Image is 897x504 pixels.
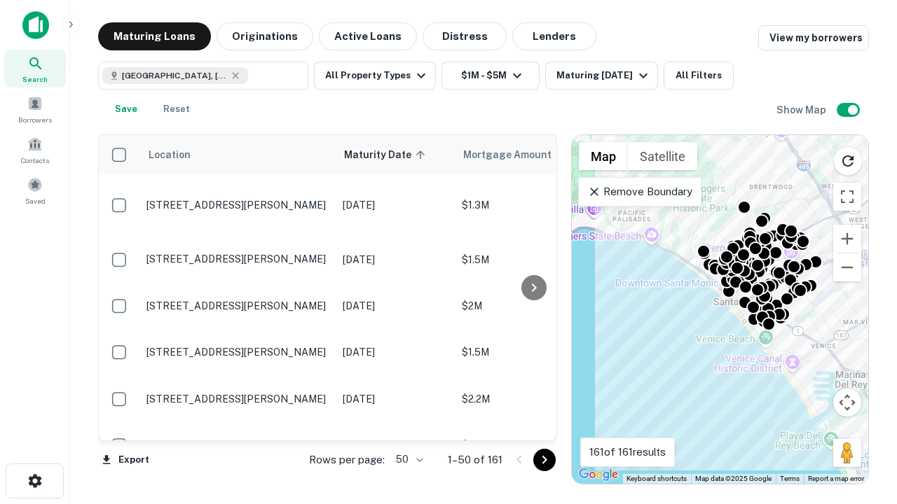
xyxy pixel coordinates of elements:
button: Export [98,449,153,470]
button: Toggle fullscreen view [833,183,861,211]
div: Maturing [DATE] [556,67,652,84]
button: Reset [154,95,199,123]
p: Rows per page: [309,451,385,468]
button: Show satellite imagery [628,142,697,170]
button: Zoom in [833,225,861,253]
a: View my borrowers [758,25,869,50]
a: Report a map error [808,475,864,482]
p: [STREET_ADDRESS][PERSON_NAME] [146,439,329,451]
p: [DATE] [343,298,448,314]
p: $2M [462,298,602,314]
button: Map camera controls [833,388,861,416]
p: [STREET_ADDRESS][PERSON_NAME] [146,300,329,312]
span: Location [148,146,191,163]
button: Show street map [579,142,628,170]
button: Zoom out [833,253,861,281]
a: Borrowers [4,90,66,128]
button: All Property Types [314,62,436,90]
span: [GEOGRAPHIC_DATA], [GEOGRAPHIC_DATA], [GEOGRAPHIC_DATA] [122,69,227,82]
p: $1.5M [462,344,602,360]
p: [STREET_ADDRESS][PERSON_NAME] [146,346,329,358]
button: Originations [217,22,313,50]
button: Lenders [512,22,596,50]
p: [STREET_ADDRESS][PERSON_NAME] [146,253,329,265]
th: Mortgage Amount [455,135,609,174]
p: [DATE] [343,437,448,453]
button: Keyboard shortcuts [626,474,687,484]
p: [DATE] [343,344,448,360]
span: Saved [25,195,46,206]
button: $1M - $5M [441,62,540,90]
p: [DATE] [343,252,448,267]
button: Go to next page [533,449,556,471]
a: Saved [4,171,66,209]
p: $1.3M [462,437,602,453]
img: capitalize-icon.png [22,11,49,39]
span: Mortgage Amount [463,146,570,163]
a: Open this area in Google Maps (opens a new window) [575,465,622,484]
button: Distress [423,22,507,50]
h6: Show Map [776,102,828,118]
span: Map data ©2025 Google [695,475,772,482]
iframe: Chat Widget [827,392,897,459]
th: Location [139,135,336,174]
p: [DATE] [343,197,448,213]
p: 161 of 161 results [589,444,666,461]
button: Active Loans [319,22,417,50]
p: 1–50 of 161 [448,451,502,468]
div: 0 0 [572,135,868,484]
span: Maturity Date [344,146,430,163]
p: Remove Boundary [587,183,692,200]
a: Contacts [4,131,66,169]
p: [STREET_ADDRESS][PERSON_NAME] [146,393,329,405]
p: $1.3M [462,197,602,213]
p: $1.5M [462,252,602,267]
p: $2.2M [462,391,602,407]
button: Maturing Loans [98,22,211,50]
button: Save your search to get updates of matches that match your search criteria. [104,95,149,123]
span: Borrowers [18,114,52,125]
button: All Filters [664,62,734,90]
span: Search [22,73,48,85]
th: Maturity Date [336,135,455,174]
p: [DATE] [343,391,448,407]
a: Terms (opens in new tab) [780,475,800,482]
button: Maturing [DATE] [545,62,658,90]
span: Contacts [21,155,49,166]
button: Reload search area [833,146,863,176]
div: 50 [390,449,425,470]
a: Search [4,50,66,87]
p: [STREET_ADDRESS][PERSON_NAME] [146,199,329,211]
img: Google [575,465,622,484]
